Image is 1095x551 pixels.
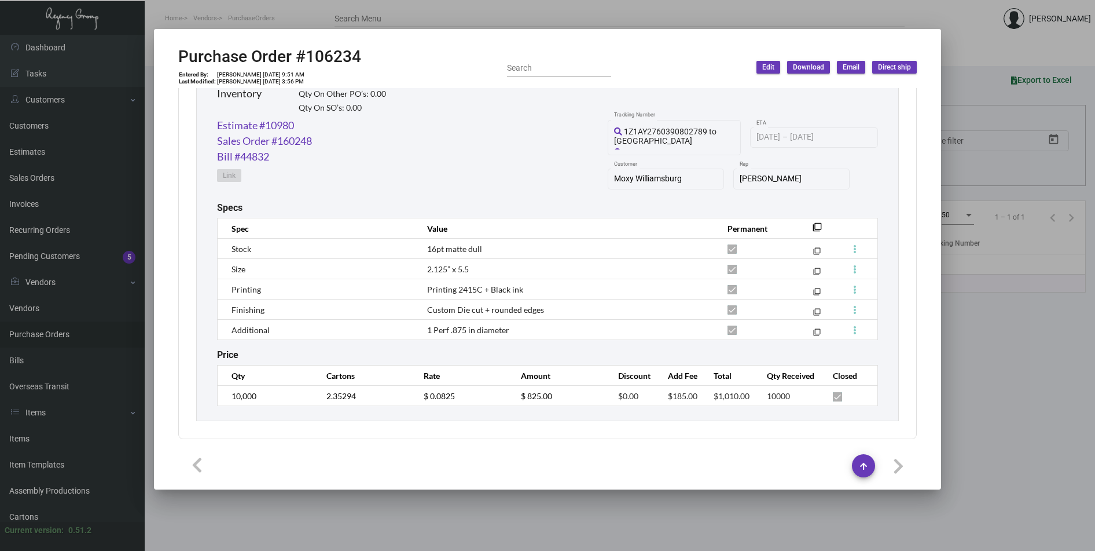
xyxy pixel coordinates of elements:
[232,325,270,335] span: Additional
[178,78,216,85] td: Last Modified:
[217,87,262,100] h2: Inventory
[217,349,238,360] h2: Price
[218,366,315,386] th: Qty
[872,61,917,74] button: Direct ship
[299,89,386,99] h2: Qty On Other PO’s: 0.00
[614,148,716,166] span: 1Z1AY2760397228834 to Hotel
[821,366,877,386] th: Closed
[216,78,305,85] td: [PERSON_NAME] [DATE] 3:56 PM
[607,366,656,386] th: Discount
[716,218,795,239] th: Permanent
[232,264,245,274] span: Size
[714,391,749,401] span: $1,010.00
[232,284,261,294] span: Printing
[878,63,911,72] span: Direct ship
[793,63,824,72] span: Download
[223,171,236,181] span: Link
[218,218,416,239] th: Spec
[217,133,312,149] a: Sales Order #160248
[813,331,821,338] mat-icon: filter_none
[412,366,509,386] th: Rate
[668,391,697,401] span: $185.00
[813,311,821,318] mat-icon: filter_none
[618,391,638,401] span: $0.00
[837,61,865,74] button: Email
[813,226,822,235] mat-icon: filter_none
[427,325,509,335] span: 1 Perf .875 in diameter
[232,305,264,315] span: Finishing
[427,264,469,274] span: 2.125” x 5.5
[656,366,703,386] th: Add Fee
[315,366,412,386] th: Cartons
[767,391,790,401] span: 10000
[416,218,716,239] th: Value
[813,270,821,278] mat-icon: filter_none
[427,284,523,294] span: Printing 2415C + Black ink
[5,524,64,537] div: Current version:
[843,63,859,72] span: Email
[756,133,780,142] input: Start date
[790,133,846,142] input: End date
[178,47,361,67] h2: Purchase Order #106234
[762,63,774,72] span: Edit
[217,149,269,165] a: Bill #44832
[232,244,251,254] span: Stock
[755,366,821,386] th: Qty Received
[782,133,788,142] span: –
[702,366,755,386] th: Total
[68,524,91,537] div: 0.51.2
[614,127,716,145] span: 1Z1AY2760390802789 to [GEOGRAPHIC_DATA]
[427,244,482,254] span: 16pt matte dull
[813,250,821,257] mat-icon: filter_none
[217,202,242,213] h2: Specs
[813,290,821,298] mat-icon: filter_none
[178,71,216,78] td: Entered By:
[217,118,294,133] a: Estimate #10980
[509,366,607,386] th: Amount
[217,169,241,182] button: Link
[299,103,386,113] h2: Qty On SO’s: 0.00
[787,61,830,74] button: Download
[427,305,544,315] span: Custom Die cut + rounded edges
[756,61,780,74] button: Edit
[216,71,305,78] td: [PERSON_NAME] [DATE] 9:51 AM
